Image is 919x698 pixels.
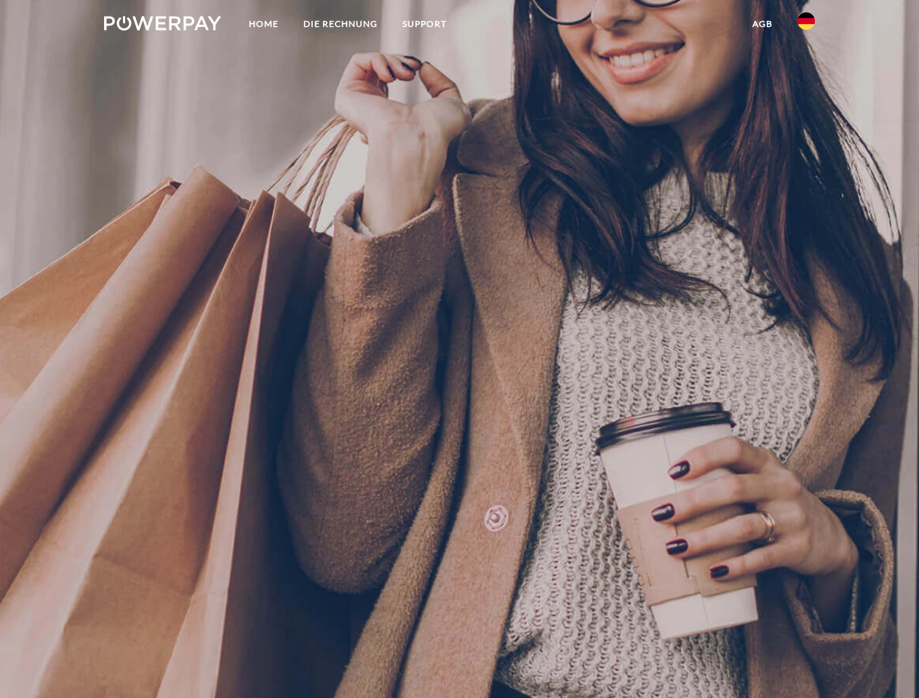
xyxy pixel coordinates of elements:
[291,11,390,37] a: DIE RECHNUNG
[390,11,459,37] a: SUPPORT
[104,16,221,31] img: logo-powerpay-white.svg
[236,11,291,37] a: Home
[740,11,785,37] a: agb
[797,12,815,30] img: de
